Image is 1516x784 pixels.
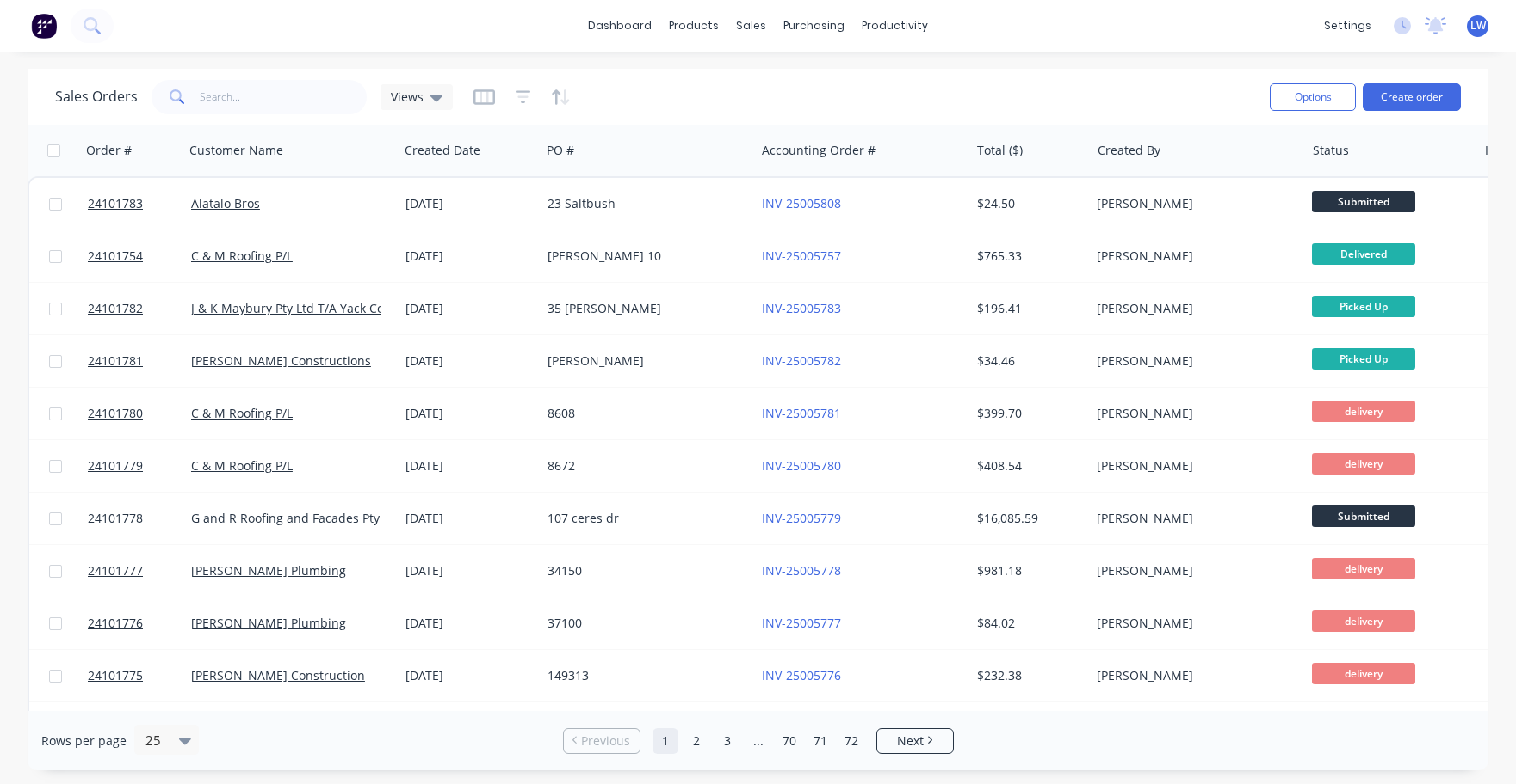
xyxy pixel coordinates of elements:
a: Next page [877,732,953,750]
a: C & M Roofing P/L [191,248,293,264]
span: 24101775 [88,667,143,684]
div: [DATE] [405,562,534,579]
div: purchasing [775,13,853,39]
div: 35 [PERSON_NAME] [548,300,739,317]
div: Accounting Order # [762,142,876,159]
span: Submitted [1312,505,1415,527]
div: 23 Saltbush [548,195,739,212]
span: 24101777 [88,562,143,579]
div: PO # [547,142,574,159]
span: Picked Up [1312,348,1415,370]
div: [DATE] [405,300,534,317]
a: 24101774 [88,702,191,754]
a: INV-25005757 [762,248,841,264]
div: 34150 [548,562,739,579]
div: Total ($) [977,142,1023,159]
a: INV-25005778 [762,562,841,579]
span: Submitted [1312,191,1415,212]
a: Page 71 [808,728,833,754]
div: $34.46 [977,352,1078,370]
span: Picked Up [1312,296,1415,317]
a: C & M Roofing P/L [191,405,293,421]
span: 24101778 [88,510,143,527]
div: Status [1313,142,1349,159]
div: [PERSON_NAME] [1097,667,1288,684]
div: 149313 [548,667,739,684]
div: $24.50 [977,195,1078,212]
span: Previous [581,732,630,750]
span: 24101776 [88,615,143,632]
a: Page 1 is your current page [653,728,678,754]
div: [DATE] [405,667,534,684]
a: INV-25005781 [762,405,841,421]
ul: Pagination [556,728,961,754]
div: [PERSON_NAME] [548,352,739,370]
a: INV-25005777 [762,615,841,631]
div: Created Date [405,142,480,159]
button: Options [1270,83,1356,111]
h1: Sales Orders [55,89,138,105]
a: INV-25005783 [762,300,841,316]
a: 24101776 [88,597,191,649]
a: INV-25005782 [762,352,841,369]
div: [DATE] [405,352,534,370]
a: INV-25005780 [762,457,841,474]
span: delivery [1312,663,1415,684]
span: 24101754 [88,248,143,265]
a: 24101782 [88,283,191,334]
div: [PERSON_NAME] 10 [548,248,739,265]
span: 24101782 [88,300,143,317]
div: [PERSON_NAME] [1097,300,1288,317]
div: 8672 [548,457,739,475]
a: 24101783 [88,178,191,230]
div: Order # [86,142,132,159]
div: $399.70 [977,405,1078,422]
div: [PERSON_NAME] [1097,352,1288,370]
a: 24101775 [88,650,191,701]
div: [PERSON_NAME] [1097,562,1288,579]
span: 24101779 [88,457,143,475]
div: Customer Name [189,142,283,159]
span: delivery [1312,453,1415,475]
a: 24101754 [88,230,191,282]
div: [DATE] [405,510,534,527]
div: 37100 [548,615,739,632]
div: [PERSON_NAME] [1097,457,1288,475]
a: Page 3 [715,728,740,754]
a: C & M Roofing P/L [191,457,293,474]
a: G and R Roofing and Facades Pty Ltd [191,510,401,526]
div: [DATE] [405,248,534,265]
span: 24101783 [88,195,143,212]
a: Page 72 [838,728,864,754]
div: 8608 [548,405,739,422]
div: sales [727,13,775,39]
div: Created By [1098,142,1160,159]
div: $84.02 [977,615,1078,632]
span: delivery [1312,610,1415,632]
a: Alatalo Bros [191,195,260,211]
a: Page 2 [684,728,709,754]
div: [DATE] [405,615,534,632]
div: [DATE] [405,405,534,422]
div: [PERSON_NAME] [1097,195,1288,212]
a: 24101778 [88,493,191,544]
a: [PERSON_NAME] Plumbing [191,562,346,579]
div: $981.18 [977,562,1078,579]
a: INV-25005779 [762,510,841,526]
a: dashboard [579,13,660,39]
a: INV-25005776 [762,667,841,683]
div: [PERSON_NAME] [1097,248,1288,265]
span: Views [391,88,424,106]
a: 24101777 [88,545,191,597]
span: 24101781 [88,352,143,370]
div: $196.41 [977,300,1078,317]
span: Next [897,732,924,750]
div: [PERSON_NAME] [1097,510,1288,527]
a: 24101781 [88,335,191,387]
div: $408.54 [977,457,1078,475]
a: [PERSON_NAME] Constructions [191,352,371,369]
a: Jump forward [746,728,771,754]
div: [PERSON_NAME] [1097,615,1288,632]
div: $16,085.59 [977,510,1078,527]
a: INV-25005808 [762,195,841,211]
